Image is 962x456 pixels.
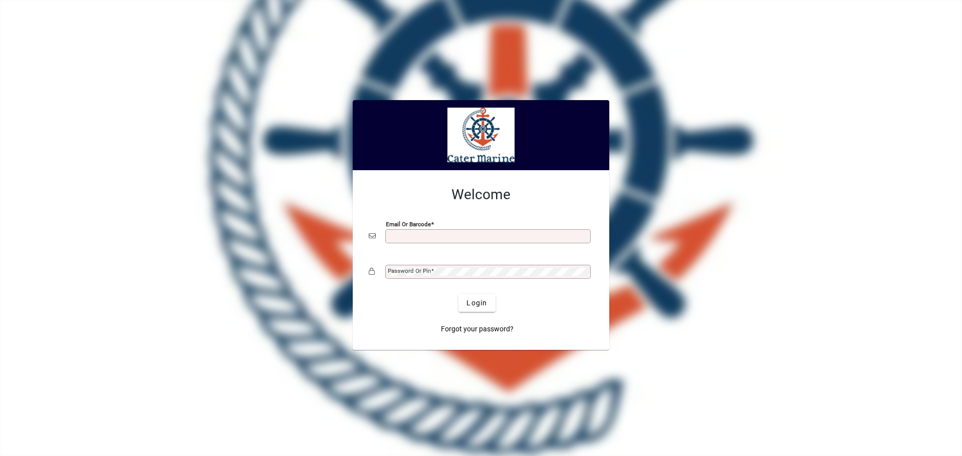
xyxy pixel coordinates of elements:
[386,221,431,228] mat-label: Email or Barcode
[441,324,514,334] span: Forgot your password?
[466,298,487,308] span: Login
[437,320,518,338] a: Forgot your password?
[388,267,431,274] mat-label: Password or Pin
[369,186,593,203] h2: Welcome
[458,294,495,312] button: Login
